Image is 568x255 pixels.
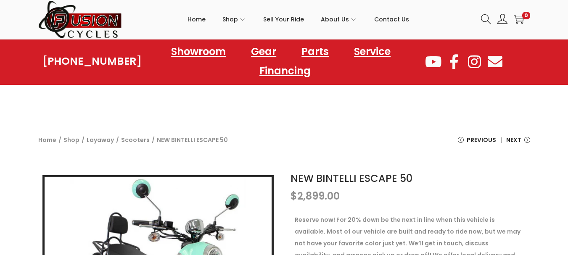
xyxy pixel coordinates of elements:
[38,136,56,144] a: Home
[222,9,238,30] span: Shop
[467,134,496,146] span: Previous
[243,42,285,61] a: Gear
[291,189,297,203] span: $
[222,0,246,38] a: Shop
[374,9,409,30] span: Contact Us
[63,136,79,144] a: Shop
[291,189,340,203] bdi: 2,899.00
[122,0,475,38] nav: Primary navigation
[42,55,142,67] a: [PHONE_NUMBER]
[506,134,521,146] span: Next
[321,0,357,38] a: About Us
[251,61,319,81] a: Financing
[121,136,150,144] a: Scooters
[142,42,424,81] nav: Menu
[263,0,304,38] a: Sell Your Ride
[346,42,399,61] a: Service
[374,0,409,38] a: Contact Us
[514,14,524,24] a: 0
[152,134,155,146] span: /
[87,136,114,144] a: Layaway
[506,134,530,152] a: Next
[321,9,349,30] span: About Us
[188,9,206,30] span: Home
[82,134,85,146] span: /
[157,134,228,146] span: NEW BINTELLI ESCAPE 50
[263,9,304,30] span: Sell Your Ride
[188,0,206,38] a: Home
[116,134,119,146] span: /
[58,134,61,146] span: /
[458,134,496,152] a: Previous
[163,42,234,61] a: Showroom
[293,42,337,61] a: Parts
